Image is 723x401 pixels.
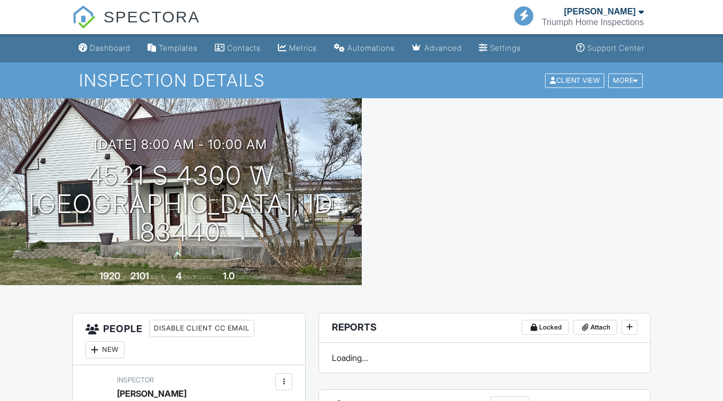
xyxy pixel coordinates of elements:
[544,76,607,84] a: Client View
[85,341,125,358] div: New
[183,273,213,281] span: bedrooms
[79,71,644,90] h1: Inspection Details
[490,43,521,52] div: Settings
[347,43,395,52] div: Automations
[408,38,466,58] a: Advanced
[159,43,198,52] div: Templates
[223,270,235,281] div: 1.0
[211,38,265,58] a: Contacts
[545,73,604,88] div: Client View
[72,5,96,29] img: The Best Home Inspection Software - Spectora
[90,43,130,52] div: Dashboard
[236,273,267,281] span: bathrooms
[330,38,399,58] a: Automations (Basic)
[542,17,644,28] div: Triumph Home Inspections
[475,38,525,58] a: Settings
[104,5,200,28] span: SPECTORA
[99,270,120,281] div: 1920
[17,162,345,246] h1: 4521 S 4300 W [GEOGRAPHIC_DATA], ID 83440
[587,43,644,52] div: Support Center
[74,38,135,58] a: Dashboard
[72,16,200,36] a: SPECTORA
[73,313,305,365] h3: People
[130,270,149,281] div: 2101
[94,137,267,152] h3: [DATE] 8:00 am - 10:00 am
[227,43,261,52] div: Contacts
[176,270,182,281] div: 4
[143,38,202,58] a: Templates
[572,38,649,58] a: Support Center
[117,376,154,384] span: Inspector
[151,273,166,281] span: sq. ft.
[289,43,317,52] div: Metrics
[149,320,254,337] div: Disable Client CC Email
[608,73,643,88] div: More
[274,38,321,58] a: Metrics
[86,273,98,281] span: Built
[424,43,462,52] div: Advanced
[564,6,635,17] div: [PERSON_NAME]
